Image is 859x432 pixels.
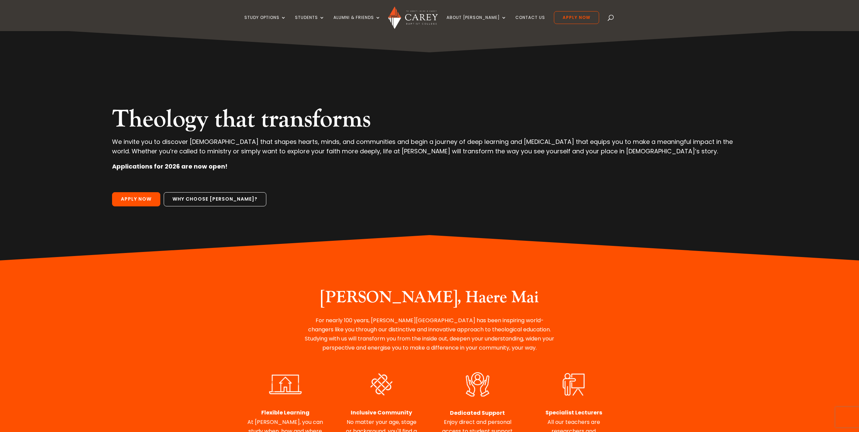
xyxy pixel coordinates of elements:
a: Apply Now [112,192,160,206]
a: Alumni & Friends [333,15,381,31]
strong: Dedicated Support [450,409,505,417]
a: About [PERSON_NAME] [447,15,507,31]
strong: Flexible Learning [261,409,310,416]
h2: Theology that transforms [112,105,747,137]
img: Dedicated Support WHITE [456,371,499,398]
a: Contact Us [515,15,545,31]
img: Carey Baptist College [388,6,438,29]
a: Study Options [244,15,286,31]
p: For nearly 100 years, [PERSON_NAME][GEOGRAPHIC_DATA] has been inspiring world-changers like you t... [303,316,556,353]
h2: [PERSON_NAME], Haere Mai [303,288,556,311]
img: Flexible Learning WHITE [263,371,308,398]
img: Diverse & Inclusive WHITE [358,371,404,398]
a: Why choose [PERSON_NAME]? [164,192,266,206]
p: We invite you to discover [DEMOGRAPHIC_DATA] that shapes hearts, minds, and communities and begin... [112,137,747,161]
img: Expert Lecturers WHITE [551,371,596,398]
strong: Inclusive Community [351,409,412,416]
a: Students [295,15,325,31]
strong: Specialist Lecturers [545,409,602,416]
strong: Applications for 2026 are now open! [112,162,227,171]
a: Apply Now [554,11,599,24]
